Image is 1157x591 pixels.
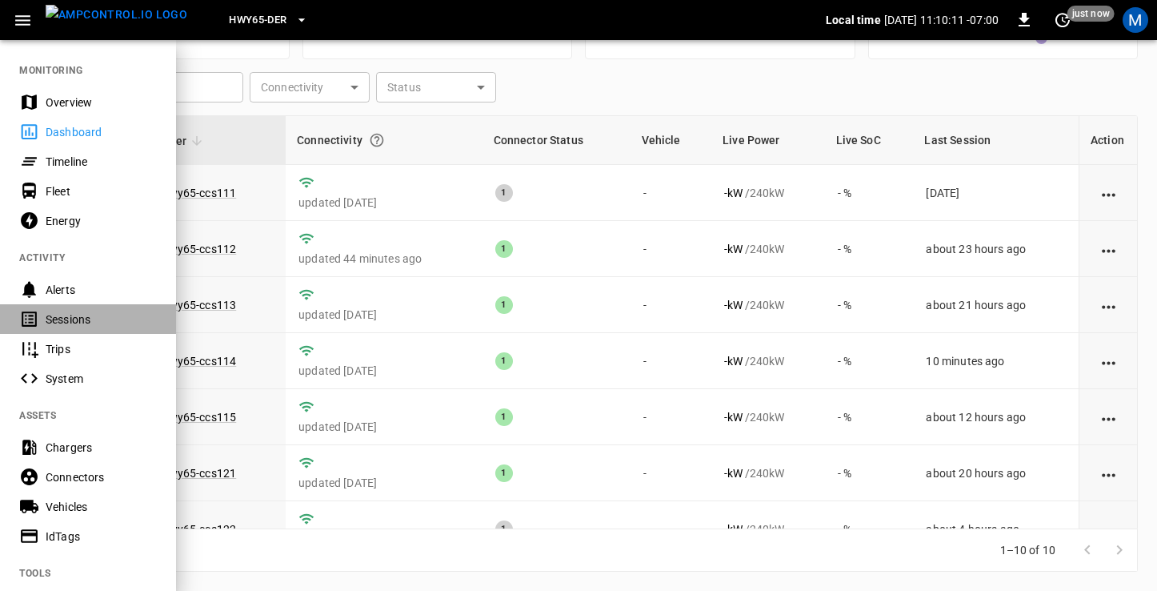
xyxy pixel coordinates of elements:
[46,440,157,456] div: Chargers
[46,499,157,515] div: Vehicles
[826,12,881,28] p: Local time
[46,183,157,199] div: Fleet
[46,312,157,328] div: Sessions
[46,5,187,25] img: ampcontrol.io logo
[1050,7,1075,33] button: set refresh interval
[46,469,157,485] div: Connectors
[46,154,157,170] div: Timeline
[229,11,286,30] span: HWY65-DER
[46,341,157,357] div: Trips
[1067,6,1115,22] span: just now
[1123,7,1148,33] div: profile-icon
[884,12,999,28] p: [DATE] 11:10:11 -07:00
[46,124,157,140] div: Dashboard
[46,371,157,387] div: System
[46,213,157,229] div: Energy
[46,282,157,298] div: Alerts
[46,529,157,545] div: IdTags
[46,94,157,111] div: Overview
